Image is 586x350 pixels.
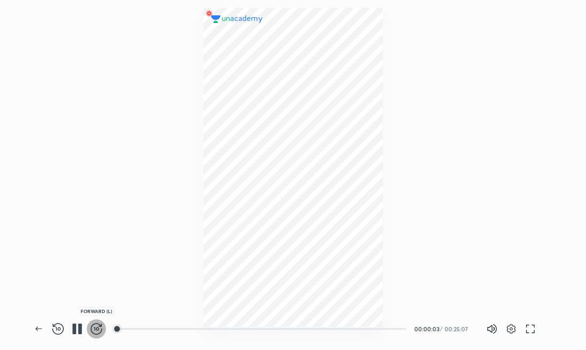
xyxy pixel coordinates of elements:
[414,326,438,332] div: 00:00:03
[445,326,471,332] div: 00:25:07
[211,15,263,23] img: logo.2a7e12a2.svg
[440,326,443,332] div: /
[78,307,115,315] div: FORWARD (L)
[203,8,215,19] img: wMgqJGBwKWe8AAAAABJRU5ErkJggg==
